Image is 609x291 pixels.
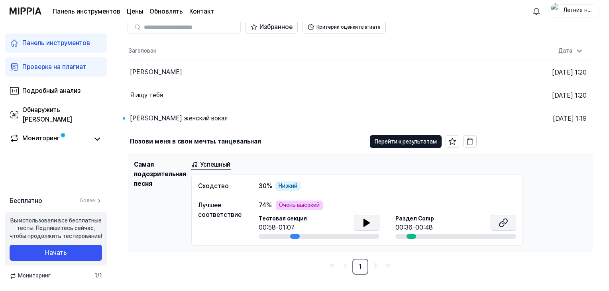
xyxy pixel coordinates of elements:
[189,7,214,16] a: Контакт
[340,260,351,271] a: Перейти на предыдущую страницу
[246,21,298,33] button: Избранное
[316,24,381,30] font: Критерии оценки плагиата
[149,8,183,15] font: Обновлять
[130,138,261,145] font: Позови меня в свои мечты. танцевальная
[303,21,386,33] button: Критерии оценки плагиата
[395,224,433,231] font: 00:36-00:48
[10,134,89,145] a: Мониторинг
[198,201,242,218] font: Лучшее соответствие
[548,4,599,18] button: профильЛетние ночи
[127,7,143,16] a: Цены
[134,161,186,187] font: Самая подозрительная песня
[359,263,361,270] font: 1
[375,138,437,145] font: Перейти к результатам
[395,215,434,222] font: Раздел Comp
[267,182,272,190] font: %
[80,197,102,204] a: Более
[266,201,272,209] font: %
[352,259,368,275] a: 1
[128,259,593,275] nav: пагинация
[5,105,107,124] a: Обнаружить [PERSON_NAME]
[259,182,267,190] font: 30
[558,47,572,54] font: Дата
[130,68,182,76] font: [PERSON_NAME]
[10,217,102,239] font: Вы использовали все бесплатные тесты. Подпишитесь сейчас, чтобы продолжить тестирование!
[259,23,293,31] font: Избранное
[130,114,228,122] font: [PERSON_NAME] женский вокал
[198,182,229,190] font: Сходство
[551,3,561,19] img: профиль
[259,201,266,209] font: 74
[149,7,183,16] a: Обновлять
[370,260,381,271] a: Перейти на следующую страницу
[22,39,90,47] font: Панель инструментов
[327,260,338,271] a: Перейти на первую страницу
[548,138,587,145] font: [DATE] 00:31
[130,91,163,99] font: Я ищу тебя
[552,69,587,76] font: [DATE] 1:20
[191,160,231,170] a: Успешный
[10,197,42,204] font: Бесплатно
[53,7,120,16] a: Панель инструментов
[189,8,214,15] font: Контакт
[128,47,156,54] font: Заголовок
[45,249,67,256] font: Начать
[18,272,51,279] font: Мониторинг
[10,245,102,261] button: Начать
[97,272,99,279] font: /
[532,6,541,16] img: 알림
[99,272,102,279] font: 1
[5,81,107,100] a: Подробный анализ
[370,135,442,148] button: Перейти к результатам
[259,215,307,222] font: Тестовая секция
[94,272,97,279] font: 1
[5,57,107,77] a: Проверка на плагиат
[22,87,81,94] font: Подробный анализ
[564,7,594,21] font: Летние ночи
[22,106,72,123] font: Обнаружить [PERSON_NAME]
[259,224,295,231] font: 00:58-01:07
[53,8,120,15] font: Панель инструментов
[5,33,107,53] a: Панель инструментов
[127,8,143,15] font: Цены
[279,202,320,208] font: Очень высокий
[200,161,230,168] font: Успешный
[279,183,297,189] font: Низкий
[22,63,86,71] font: Проверка на плагиат
[22,134,60,142] font: Мониторинг
[80,198,95,203] font: Более
[552,92,587,99] font: [DATE] 1:20
[553,115,587,122] font: [DATE] 1:19
[383,260,394,271] a: Перейти на последнюю страницу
